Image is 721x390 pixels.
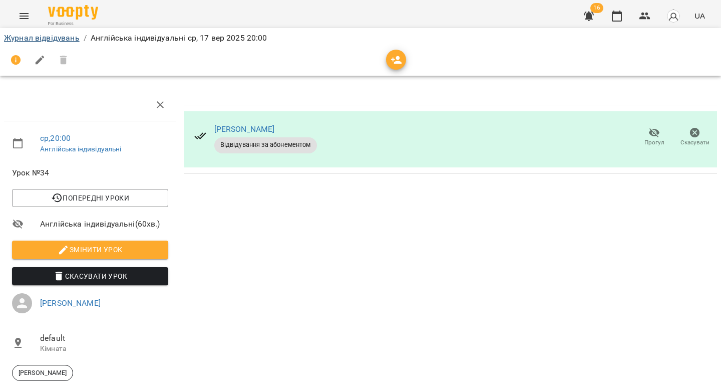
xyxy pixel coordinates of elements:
button: Прогул [634,123,674,151]
button: UA [690,7,709,25]
span: Прогул [644,138,664,147]
span: default [40,332,168,344]
span: Англійська індивідуальні ( 60 хв. ) [40,218,168,230]
button: Скасувати [674,123,715,151]
nav: breadcrumb [4,32,717,44]
p: Англійська індивідуальні ср, 17 вер 2025 20:00 [91,32,267,44]
span: For Business [48,21,98,27]
img: avatar_s.png [666,9,680,23]
img: Voopty Logo [48,5,98,20]
span: Змінити урок [20,244,160,256]
span: Урок №34 [12,167,168,179]
a: [PERSON_NAME] [214,124,275,134]
span: UA [694,11,705,21]
button: Попередні уроки [12,189,168,207]
a: Англійська індивідуальні [40,145,122,153]
button: Скасувати Урок [12,267,168,285]
a: ср , 20:00 [40,133,71,143]
button: Menu [12,4,36,28]
span: Скасувати Урок [20,270,160,282]
span: 16 [590,3,603,13]
span: Попередні уроки [20,192,160,204]
a: [PERSON_NAME] [40,298,101,308]
button: Змінити урок [12,241,168,259]
div: [PERSON_NAME] [12,365,73,381]
p: Кімната [40,344,168,354]
li: / [84,32,87,44]
a: Журнал відвідувань [4,33,80,43]
span: Відвідування за абонементом [214,140,317,149]
span: Скасувати [680,138,709,147]
span: [PERSON_NAME] [13,368,73,377]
